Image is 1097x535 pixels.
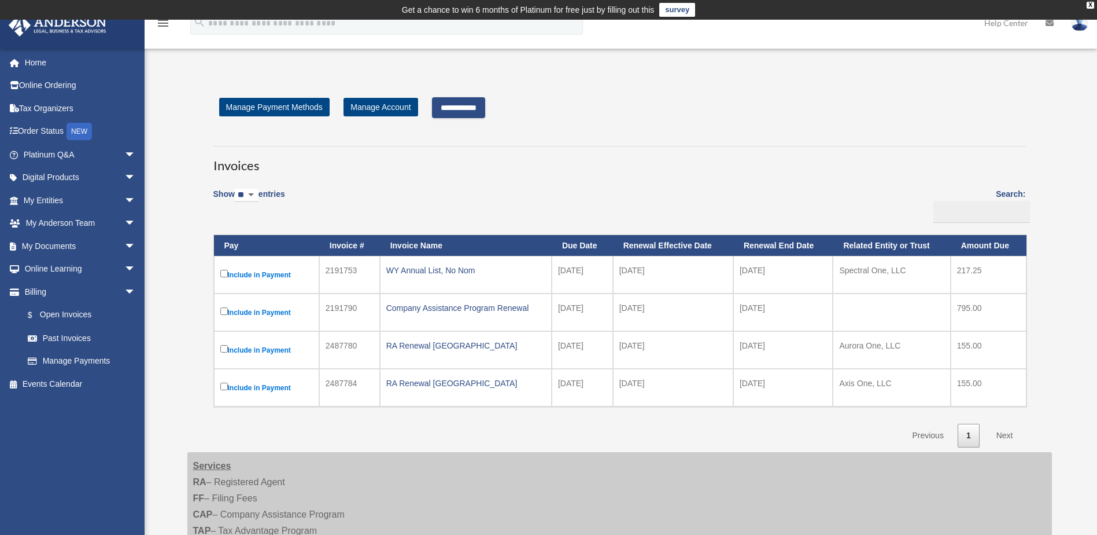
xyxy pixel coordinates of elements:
[552,331,613,369] td: [DATE]
[733,235,833,256] th: Renewal End Date: activate to sort column ascending
[958,424,980,448] a: 1
[933,201,1030,223] input: Search:
[124,280,147,304] span: arrow_drop_down
[193,16,206,28] i: search
[552,369,613,406] td: [DATE]
[156,20,170,30] a: menu
[235,189,258,202] select: Showentries
[214,235,319,256] th: Pay: activate to sort column descending
[8,166,153,189] a: Digital Productsarrow_drop_down
[220,343,313,357] label: Include in Payment
[552,294,613,331] td: [DATE]
[124,212,147,236] span: arrow_drop_down
[220,380,313,395] label: Include in Payment
[8,258,153,281] a: Online Learningarrow_drop_down
[124,166,147,190] span: arrow_drop_down
[124,234,147,258] span: arrow_drop_down
[220,270,228,277] input: Include in Payment
[220,305,313,320] label: Include in Payment
[386,300,545,316] div: Company Assistance Program Renewal
[220,383,228,390] input: Include in Payment
[8,51,153,74] a: Home
[833,331,950,369] td: Aurora One, LLC
[833,256,950,294] td: Spectral One, LLC
[386,338,545,354] div: RA Renewal [GEOGRAPHIC_DATA]
[8,97,153,120] a: Tax Organizers
[386,375,545,391] div: RA Renewal [GEOGRAPHIC_DATA]
[8,280,147,303] a: Billingarrow_drop_down
[613,235,733,256] th: Renewal Effective Date: activate to sort column ascending
[552,256,613,294] td: [DATE]
[951,294,1026,331] td: 795.00
[219,98,330,116] a: Manage Payment Methods
[903,424,952,448] a: Previous
[8,189,153,212] a: My Entitiesarrow_drop_down
[319,235,380,256] th: Invoice #: activate to sort column ascending
[552,235,613,256] th: Due Date: activate to sort column ascending
[220,267,313,282] label: Include in Payment
[319,331,380,369] td: 2487780
[16,350,147,373] a: Manage Payments
[16,303,142,327] a: $Open Invoices
[343,98,418,116] a: Manage Account
[988,424,1022,448] a: Next
[193,461,231,471] strong: Services
[613,294,733,331] td: [DATE]
[951,369,1026,406] td: 155.00
[124,143,147,167] span: arrow_drop_down
[156,16,170,30] i: menu
[951,331,1026,369] td: 155.00
[193,493,205,503] strong: FF
[8,143,153,166] a: Platinum Q&Aarrow_drop_down
[124,258,147,281] span: arrow_drop_down
[8,372,153,395] a: Events Calendar
[386,262,545,279] div: WY Annual List, No Nom
[402,3,655,17] div: Get a chance to win 6 months of Platinum for free just by filling out this
[8,212,153,235] a: My Anderson Teamarrow_drop_down
[659,3,695,17] a: survey
[124,189,147,212] span: arrow_drop_down
[319,294,380,331] td: 2191790
[1087,2,1094,9] div: close
[220,345,228,353] input: Include in Payment
[733,256,833,294] td: [DATE]
[193,477,206,487] strong: RA
[380,235,552,256] th: Invoice Name: activate to sort column ascending
[733,331,833,369] td: [DATE]
[833,369,950,406] td: Axis One, LLC
[34,308,40,323] span: $
[1071,14,1088,31] img: User Pic
[8,74,153,97] a: Online Ordering
[733,294,833,331] td: [DATE]
[220,307,228,315] input: Include in Payment
[929,187,1026,223] label: Search:
[951,256,1026,294] td: 217.25
[213,187,285,214] label: Show entries
[8,234,153,258] a: My Documentsarrow_drop_down
[733,369,833,406] td: [DATE]
[67,123,92,140] div: NEW
[16,327,147,350] a: Past Invoices
[8,120,153,144] a: Order StatusNEW
[213,146,1026,175] h3: Invoices
[613,331,733,369] td: [DATE]
[319,256,380,294] td: 2191753
[319,369,380,406] td: 2487784
[5,14,110,36] img: Anderson Advisors Platinum Portal
[833,235,950,256] th: Related Entity or Trust: activate to sort column ascending
[613,369,733,406] td: [DATE]
[193,510,213,519] strong: CAP
[613,256,733,294] td: [DATE]
[951,235,1026,256] th: Amount Due: activate to sort column ascending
